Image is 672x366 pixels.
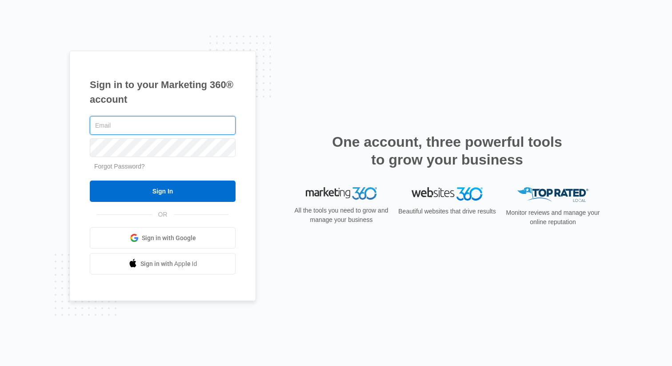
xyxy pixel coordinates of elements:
p: All the tools you need to grow and manage your business [292,206,391,225]
span: Sign in with Apple Id [140,259,197,269]
img: Websites 360 [412,187,483,200]
a: Forgot Password? [94,163,145,170]
input: Sign In [90,181,236,202]
img: Marketing 360 [306,187,377,200]
span: OR [152,210,174,219]
a: Sign in with Google [90,227,236,249]
h1: Sign in to your Marketing 360® account [90,77,236,107]
img: Top Rated Local [517,187,588,202]
p: Monitor reviews and manage your online reputation [503,208,603,227]
span: Sign in with Google [142,233,196,243]
a: Sign in with Apple Id [90,253,236,274]
p: Beautiful websites that drive results [397,207,497,216]
input: Email [90,116,236,135]
h2: One account, three powerful tools to grow your business [329,133,565,169]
